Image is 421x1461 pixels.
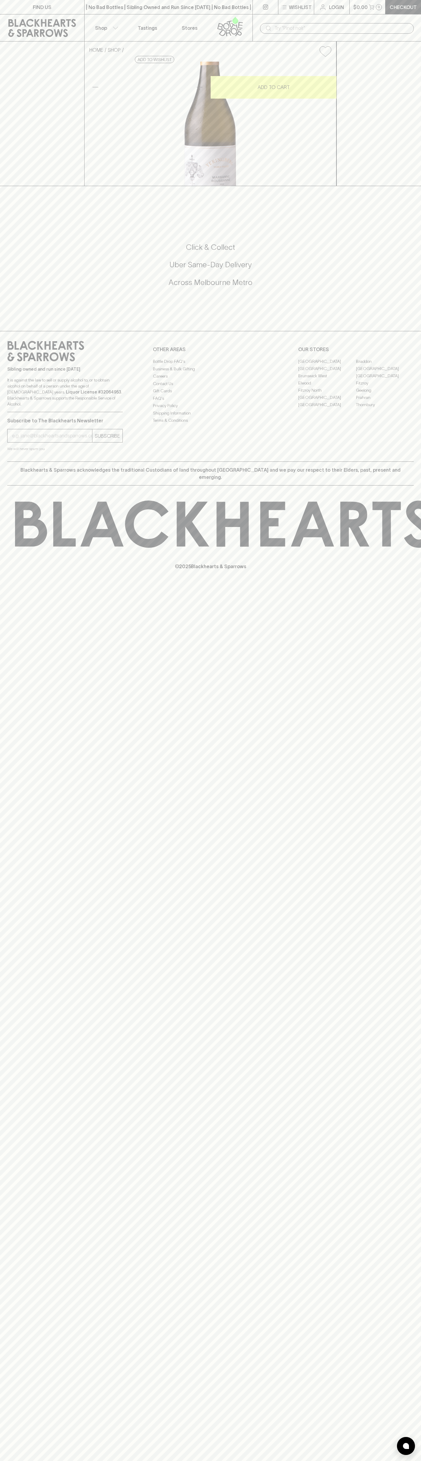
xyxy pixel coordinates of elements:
a: [GEOGRAPHIC_DATA] [298,365,356,372]
p: FIND US [33,4,51,11]
a: [GEOGRAPHIC_DATA] [356,365,414,372]
strong: Liquor License #32064953 [66,390,121,394]
a: [GEOGRAPHIC_DATA] [298,401,356,408]
a: [GEOGRAPHIC_DATA] [298,358,356,365]
p: We will never spam you [7,446,123,452]
button: Add to wishlist [135,56,174,63]
h5: Click & Collect [7,242,414,252]
a: Geelong [356,387,414,394]
p: Stores [182,24,197,32]
p: Login [329,4,344,11]
button: SUBSCRIBE [92,429,122,442]
a: Elwood [298,379,356,387]
button: Add to wishlist [317,44,334,59]
a: Gift Cards [153,387,268,395]
p: Shop [95,24,107,32]
a: [GEOGRAPHIC_DATA] [298,394,356,401]
p: 0 [378,5,380,9]
p: Checkout [390,4,417,11]
p: Blackhearts & Sparrows acknowledges the traditional Custodians of land throughout [GEOGRAPHIC_DAT... [12,466,409,481]
input: e.g. jane@blackheartsandsparrows.com.au [12,431,92,441]
p: OTHER AREAS [153,346,268,353]
img: bubble-icon [403,1443,409,1449]
a: Prahran [356,394,414,401]
a: [GEOGRAPHIC_DATA] [356,372,414,379]
p: Sibling owned and run since [DATE] [7,366,123,372]
p: OUR STORES [298,346,414,353]
a: Privacy Policy [153,402,268,409]
p: It is against the law to sell or supply alcohol to, or to obtain alcohol on behalf of a person un... [7,377,123,407]
p: Subscribe to The Blackhearts Newsletter [7,417,123,424]
button: ADD TO CART [211,76,336,99]
a: Terms & Conditions [153,417,268,424]
a: HOME [89,47,103,53]
input: Try "Pinot noir" [274,23,409,33]
img: 39554.png [85,62,336,186]
a: Thornbury [356,401,414,408]
a: Fitzroy North [298,387,356,394]
a: FAQ's [153,395,268,402]
a: Shipping Information [153,409,268,417]
a: SHOP [108,47,121,53]
p: $0.00 [353,4,368,11]
a: Careers [153,373,268,380]
h5: Across Melbourne Metro [7,277,414,287]
a: Contact Us [153,380,268,387]
p: SUBSCRIBE [95,432,120,440]
div: Call to action block [7,218,414,319]
button: Shop [85,14,127,41]
p: ADD TO CART [258,84,290,91]
a: Tastings [126,14,169,41]
a: Stores [169,14,211,41]
a: Braddon [356,358,414,365]
a: Business & Bulk Gifting [153,365,268,372]
p: Tastings [138,24,157,32]
h5: Uber Same-Day Delivery [7,260,414,270]
a: Bottle Drop FAQ's [153,358,268,365]
a: Brunswick West [298,372,356,379]
p: Wishlist [289,4,312,11]
a: Fitzroy [356,379,414,387]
